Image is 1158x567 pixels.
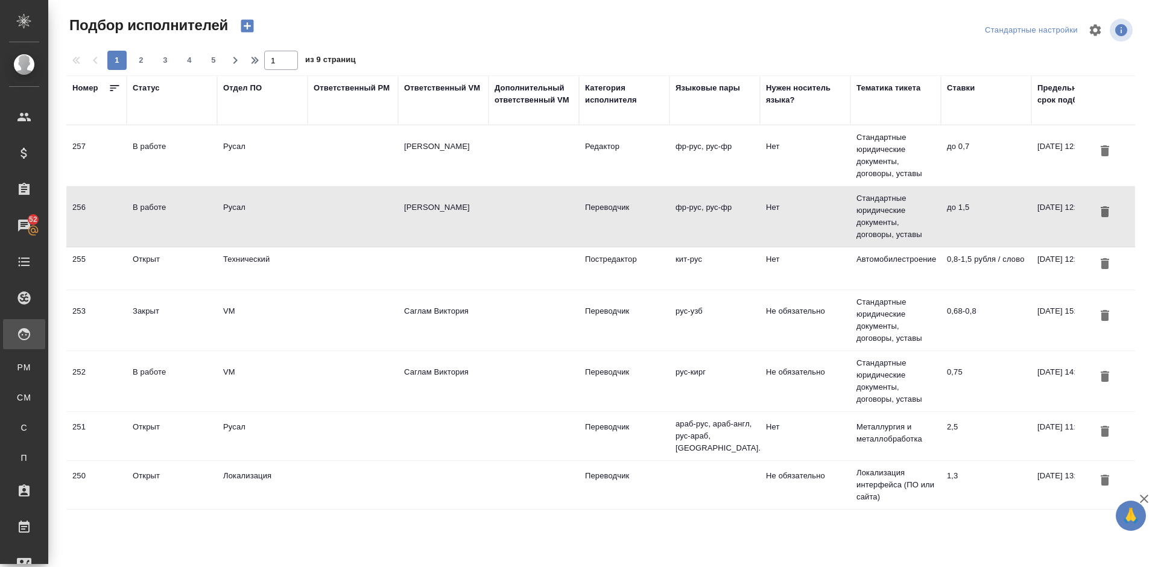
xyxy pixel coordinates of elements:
td: VM [217,299,308,341]
button: Удалить [1095,470,1115,492]
div: Ответственный VM [404,82,480,94]
div: Открыт [133,421,211,433]
td: [DATE] 12:00 [1031,247,1122,290]
td: 0,68-0,8 [941,299,1031,341]
td: Автомобилестроение [850,247,941,290]
span: 🙏 [1121,503,1141,528]
div: Закрыт [133,305,211,317]
div: Открыт [133,253,211,265]
td: Переводчик [579,299,669,341]
div: Тематика тикета [856,82,920,94]
td: Русал [217,195,308,238]
td: [DATE] 12:00 [1031,195,1122,238]
button: Удалить [1095,366,1115,388]
div: Нужен носитель языка? [766,82,844,106]
a: CM [9,385,39,410]
div: Ставки [947,82,975,94]
div: Ответственный PM [314,82,390,94]
div: Категория исполнителя [585,82,663,106]
span: CM [15,391,33,404]
p: рус-узб [675,305,754,317]
button: 🙏 [1116,501,1146,531]
td: Локализация [217,464,308,506]
td: VM [217,360,308,402]
div: 255 [72,253,121,265]
button: Удалить [1095,305,1115,328]
p: араб-рус, араб-англ, рус-араб, [GEOGRAPHIC_DATA]... [675,418,754,454]
td: Стандартные юридические документы, договоры, уставы [850,125,941,186]
div: В работе [133,201,211,214]
td: Нет [760,135,850,177]
td: 1,3 [941,464,1031,506]
span: PM [15,361,33,373]
td: Технический [217,247,308,290]
button: 4 [180,51,199,70]
div: Предельный срок подбора [1037,82,1104,106]
div: Отдел ПО [223,82,262,94]
td: до 1,5 [941,195,1031,238]
span: 5 [204,54,223,66]
span: 4 [180,54,199,66]
p: фр-рус, рус-фр [675,141,754,153]
button: Создать [233,16,262,36]
td: [PERSON_NAME] [398,195,489,238]
td: Переводчик [579,415,669,457]
td: Стандартные юридические документы, договоры, уставы [850,186,941,247]
div: 253 [72,305,121,317]
div: В работе [133,366,211,378]
td: 2,5 [941,415,1031,457]
a: С [9,416,39,440]
span: Посмотреть информацию [1110,19,1135,42]
td: 0,8-1,5 рубля / слово [941,247,1031,290]
td: Переводчик [579,360,669,402]
button: 5 [204,51,223,70]
div: Дополнительный ответственный VM [495,82,573,106]
td: Не обязательно [760,299,850,341]
div: split button [982,21,1081,40]
span: Настроить таблицу [1081,16,1110,45]
a: П [9,446,39,470]
button: Удалить [1095,201,1115,224]
span: 3 [156,54,175,66]
button: 2 [131,51,151,70]
p: кит-рус [675,253,754,265]
td: Локализация интерфейса (ПО или сайта) [850,461,941,509]
p: фр-рус, рус-фр [675,201,754,214]
div: Открыт [133,470,211,482]
span: из 9 страниц [305,52,356,70]
td: до 0,7 [941,135,1031,177]
td: [DATE] 15:55 [1031,299,1122,341]
button: Удалить [1095,141,1115,163]
td: Металлургия и металлобработка [850,415,941,457]
div: Номер [72,82,98,94]
a: PM [9,355,39,379]
td: [DATE] 13:23 [1031,464,1122,506]
td: [DATE] 11:51 [1031,415,1122,457]
div: Статус [133,82,160,94]
td: Не обязательно [760,464,850,506]
div: 256 [72,201,121,214]
td: Русал [217,135,308,177]
span: С [15,422,33,434]
span: 52 [22,214,45,226]
p: рус-кирг [675,366,754,378]
span: П [15,452,33,464]
div: 252 [72,366,121,378]
td: 0,75 [941,360,1031,402]
button: Удалить [1095,253,1115,276]
span: Подбор исполнителей [66,16,228,35]
button: Удалить [1095,421,1115,443]
td: Постредактор [579,247,669,290]
a: 52 [3,211,45,241]
div: 257 [72,141,121,153]
div: Языковые пары [675,82,740,94]
td: Стандартные юридические документы, договоры, уставы [850,290,941,350]
td: Стандартные юридические документы, договоры, уставы [850,351,941,411]
div: 251 [72,421,121,433]
td: Нет [760,415,850,457]
td: Саглам Виктория [398,360,489,402]
td: Переводчик [579,195,669,238]
span: 2 [131,54,151,66]
td: Редактор [579,135,669,177]
td: Русал [217,415,308,457]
